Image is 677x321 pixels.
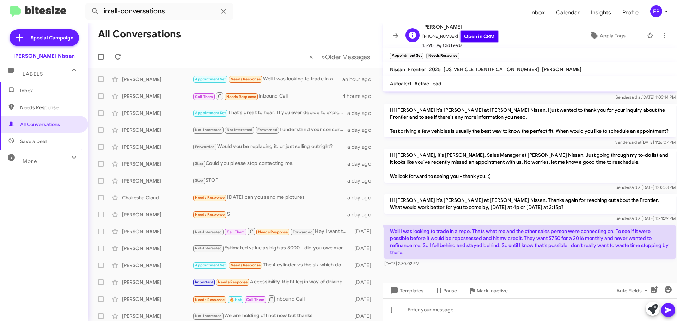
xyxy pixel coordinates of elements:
[122,76,193,83] div: [PERSON_NAME]
[342,76,377,83] div: an hour ago
[122,313,193,320] div: [PERSON_NAME]
[231,77,261,81] span: Needs Response
[226,94,256,99] span: Needs Response
[122,211,193,218] div: [PERSON_NAME]
[122,245,193,252] div: [PERSON_NAME]
[408,66,426,73] span: Frontier
[122,194,193,201] div: Chakesha Cloud
[195,161,203,166] span: Stop
[351,279,377,286] div: [DATE]
[351,262,377,269] div: [DATE]
[616,216,676,221] span: Sender [DATE] 1:24:29 PM
[617,2,644,23] a: Profile
[390,53,423,59] small: Appointment Set
[193,75,342,83] div: Well I was looking to trade in a repo. Thats what me and the other sales person were connecting o...
[325,53,370,61] span: Older Messages
[629,94,642,100] span: said at
[347,194,377,201] div: a day ago
[193,193,347,202] div: [DATE] can you send me pictures
[429,284,463,297] button: Pause
[422,31,498,42] span: [PHONE_NUMBER]
[195,178,203,183] span: Stop
[85,3,233,20] input: Search
[195,94,213,99] span: Call Them
[227,128,253,132] span: Not Interested
[31,34,73,41] span: Special Campaign
[347,126,377,134] div: a day ago
[317,50,374,64] button: Next
[195,128,222,132] span: Not-Interested
[193,210,347,218] div: S
[305,50,374,64] nav: Page navigation example
[122,228,193,235] div: [PERSON_NAME]
[218,280,248,284] span: Needs Response
[193,143,347,151] div: Would you be replacing it, or just selling outright?
[193,109,347,117] div: That's great to hear! If you ever decide to explore your options or sell your vehicle, feel free ...
[347,143,377,150] div: a day ago
[20,87,80,94] span: Inbox
[444,66,539,73] span: [US_VEHICLE_IDENTIFICATION_NUMBER]
[193,144,216,150] span: Forwarded
[122,93,193,100] div: [PERSON_NAME]
[650,5,662,17] div: EP
[321,53,325,61] span: »
[414,80,441,87] span: Active Lead
[351,313,377,320] div: [DATE]
[611,284,656,297] button: Auto Fields
[347,177,377,184] div: a day ago
[193,244,351,252] div: Estimated value as high as 8000 - did you owe more than that?
[384,194,676,214] p: Hi [PERSON_NAME] it's [PERSON_NAME] at [PERSON_NAME] Nissan. Thanks again for reaching out about ...
[542,66,581,73] span: [PERSON_NAME]
[422,23,498,31] span: [PERSON_NAME]
[193,227,351,236] div: Hey I want to see one of those new $8,000 Nissan pickups that are supposed to come out this year ...
[384,149,676,183] p: Hi [PERSON_NAME], it's [PERSON_NAME], Sales Manager at [PERSON_NAME] Nissan. Just going through m...
[384,261,419,266] span: [DATE] 2:30:02 PM
[258,230,288,234] span: Needs Response
[193,278,351,286] div: Accessibility. Right leg in way of driving. Drive with left leg.
[195,195,225,200] span: Needs Response
[20,121,60,128] span: All Conversations
[122,110,193,117] div: [PERSON_NAME]
[615,140,676,145] span: Sender [DATE] 1:26:07 PM
[195,77,226,81] span: Appointment Set
[193,177,347,185] div: STOP
[525,2,550,23] a: Inbox
[629,216,642,221] span: said at
[389,284,423,297] span: Templates
[122,296,193,303] div: [PERSON_NAME]
[347,110,377,117] div: a day ago
[426,53,459,59] small: Needs Response
[122,279,193,286] div: [PERSON_NAME]
[193,295,351,303] div: Inbound Call
[629,185,642,190] span: said at
[347,211,377,218] div: a day ago
[383,284,429,297] button: Templates
[193,261,351,269] div: The 4 cylinder vs the six which does impact price...
[13,53,75,60] div: [PERSON_NAME] Nissan
[10,29,79,46] a: Special Campaign
[351,245,377,252] div: [DATE]
[342,93,377,100] div: 4 hours ago
[20,104,80,111] span: Needs Response
[195,111,226,115] span: Appointment Set
[291,229,314,235] span: Forwarded
[550,2,585,23] a: Calendar
[230,297,242,302] span: 🔥 Hot
[195,246,222,251] span: Not-Interested
[246,297,264,302] span: Call Them
[20,138,47,145] span: Save a Deal
[98,29,181,40] h1: All Conversations
[585,2,617,23] a: Insights
[122,126,193,134] div: [PERSON_NAME]
[351,228,377,235] div: [DATE]
[231,263,261,267] span: Needs Response
[463,284,513,297] button: Mark Inactive
[122,262,193,269] div: [PERSON_NAME]
[23,71,43,77] span: Labels
[571,29,643,42] button: Apply Tags
[390,66,405,73] span: Nissan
